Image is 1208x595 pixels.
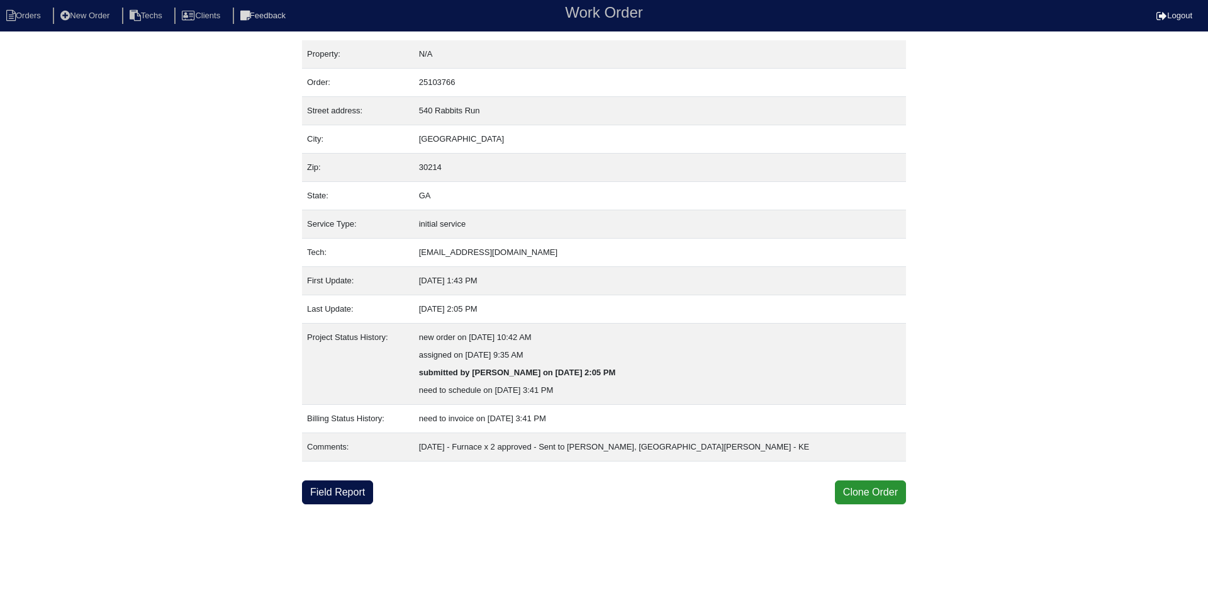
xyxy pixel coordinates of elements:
td: GA [414,182,906,210]
a: New Order [53,11,120,20]
td: Zip: [302,154,414,182]
td: Billing Status History: [302,405,414,433]
div: assigned on [DATE] 9:35 AM [419,346,901,364]
a: Techs [122,11,172,20]
li: New Order [53,8,120,25]
td: Property: [302,40,414,69]
td: Project Status History: [302,324,414,405]
td: Order: [302,69,414,97]
td: N/A [414,40,906,69]
td: [DATE] 1:43 PM [414,267,906,295]
div: need to invoice on [DATE] 3:41 PM [419,410,901,428]
td: Comments: [302,433,414,462]
td: [DATE] - Furnace x 2 approved - Sent to [PERSON_NAME], [GEOGRAPHIC_DATA][PERSON_NAME] - KE [414,433,906,462]
button: Clone Order [835,480,906,504]
div: need to schedule on [DATE] 3:41 PM [419,382,901,399]
td: 25103766 [414,69,906,97]
a: Clients [174,11,230,20]
td: Service Type: [302,210,414,239]
li: Clients [174,8,230,25]
div: submitted by [PERSON_NAME] on [DATE] 2:05 PM [419,364,901,382]
td: [GEOGRAPHIC_DATA] [414,125,906,154]
td: Last Update: [302,295,414,324]
td: 30214 [414,154,906,182]
td: State: [302,182,414,210]
td: Street address: [302,97,414,125]
td: [DATE] 2:05 PM [414,295,906,324]
li: Techs [122,8,172,25]
td: First Update: [302,267,414,295]
td: City: [302,125,414,154]
td: initial service [414,210,906,239]
a: Logout [1156,11,1192,20]
td: [EMAIL_ADDRESS][DOMAIN_NAME] [414,239,906,267]
td: Tech: [302,239,414,267]
a: Field Report [302,480,373,504]
li: Feedback [233,8,296,25]
td: 540 Rabbits Run [414,97,906,125]
div: new order on [DATE] 10:42 AM [419,329,901,346]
